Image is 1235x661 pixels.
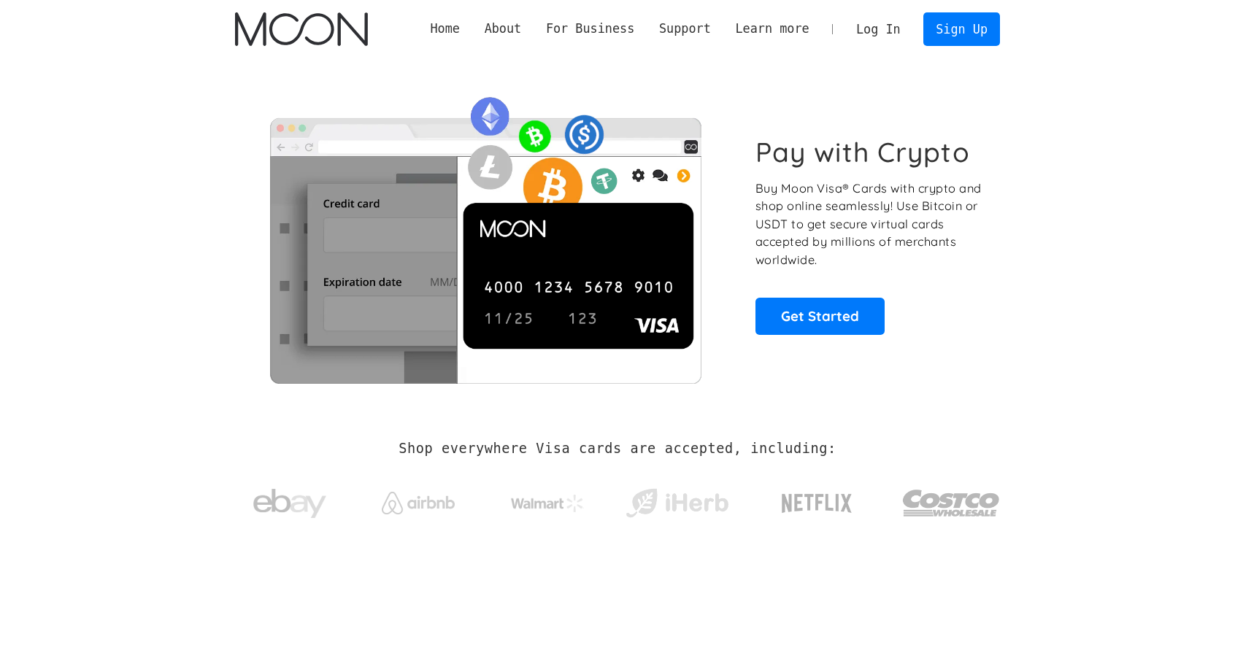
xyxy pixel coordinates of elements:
a: Walmart [493,480,602,519]
img: Airbnb [382,492,455,514]
a: home [235,12,367,46]
div: Support [647,20,723,38]
a: Get Started [755,298,885,334]
a: ebay [235,466,344,534]
a: iHerb [623,470,731,530]
div: For Business [546,20,634,38]
img: ebay [253,481,326,527]
a: Log In [844,13,912,45]
img: Moon Logo [235,12,367,46]
a: Netflix [752,471,882,529]
p: Buy Moon Visa® Cards with crypto and shop online seamlessly! Use Bitcoin or USDT to get secure vi... [755,179,984,269]
img: Walmart [511,495,584,512]
a: Sign Up [923,12,999,45]
img: Moon Cards let you spend your crypto anywhere Visa is accepted. [235,87,735,383]
img: Netflix [780,485,853,522]
div: Support [659,20,711,38]
div: About [472,20,534,38]
div: Learn more [735,20,809,38]
div: Learn more [723,20,822,38]
h1: Pay with Crypto [755,136,970,169]
a: Airbnb [364,477,473,522]
a: Home [418,20,472,38]
img: iHerb [623,484,731,522]
div: About [485,20,522,38]
img: Costco [902,476,1000,530]
div: For Business [534,20,647,38]
a: Costco [902,461,1000,538]
h2: Shop everywhere Visa cards are accepted, including: [399,441,836,457]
